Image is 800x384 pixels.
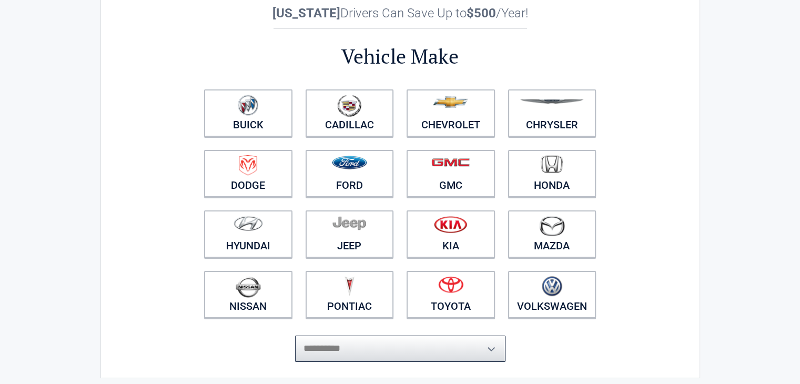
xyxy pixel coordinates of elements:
img: honda [541,155,563,174]
a: Chevrolet [407,89,495,137]
img: dodge [239,155,257,176]
a: Cadillac [306,89,394,137]
img: kia [434,216,467,233]
img: gmc [431,158,470,167]
img: mazda [539,216,565,236]
img: jeep [332,216,366,230]
a: Nissan [204,271,292,318]
img: toyota [438,276,463,293]
img: ford [332,156,367,169]
img: pontiac [344,276,355,296]
a: Buick [204,89,292,137]
a: Mazda [508,210,596,258]
a: Volkswagen [508,271,596,318]
a: Kia [407,210,495,258]
a: Jeep [306,210,394,258]
h2: Vehicle Make [198,43,603,70]
img: chevrolet [433,96,468,108]
a: GMC [407,150,495,197]
h2: Drivers Can Save Up to /Year [198,6,603,21]
a: Hyundai [204,210,292,258]
b: $500 [467,6,496,21]
a: Dodge [204,150,292,197]
img: volkswagen [542,276,562,297]
a: Honda [508,150,596,197]
a: Ford [306,150,394,197]
a: Chrysler [508,89,596,137]
a: Toyota [407,271,495,318]
img: hyundai [234,216,263,231]
a: Pontiac [306,271,394,318]
b: [US_STATE] [272,6,340,21]
img: buick [238,95,258,116]
img: nissan [236,276,261,298]
img: cadillac [337,95,361,117]
img: chrysler [520,99,584,104]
